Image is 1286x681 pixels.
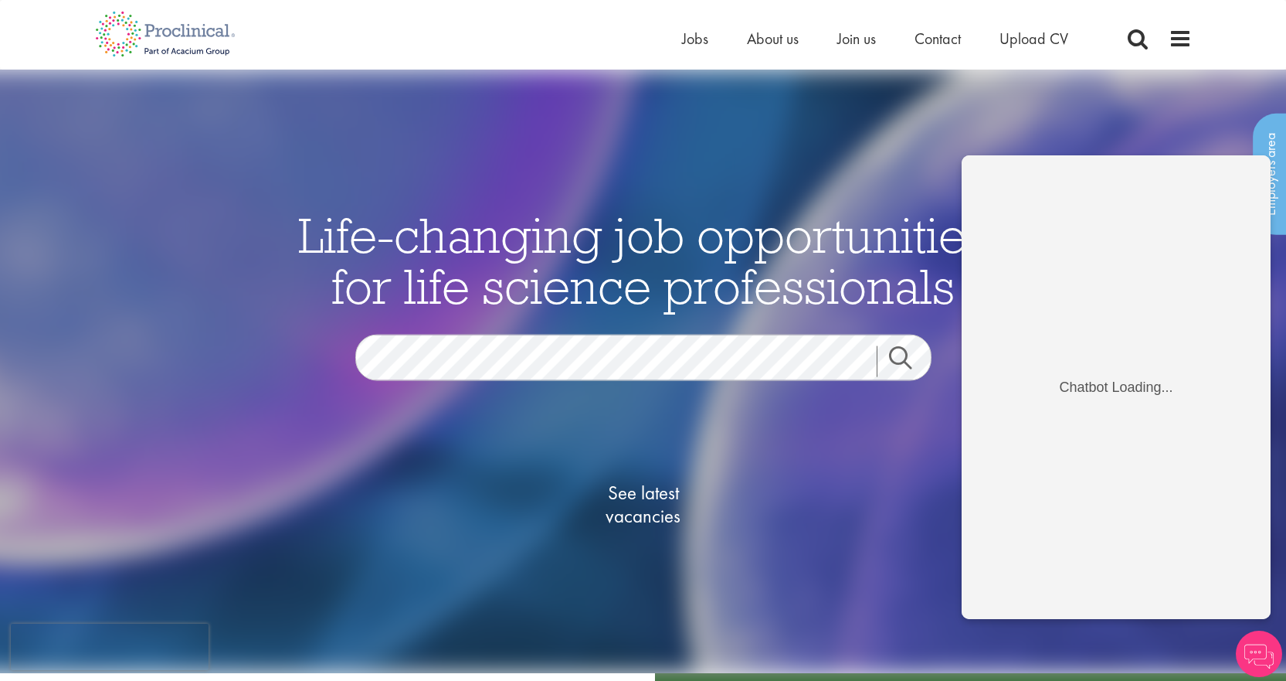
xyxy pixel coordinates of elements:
iframe: reCAPTCHA [11,624,209,670]
a: Upload CV [999,29,1068,49]
div: Chatbot Loading... [97,224,211,240]
a: Job search submit button [877,346,943,376]
a: About us [747,29,799,49]
span: See latest vacancies [566,481,721,527]
a: See latestvacancies [566,419,721,589]
a: Join us [837,29,876,49]
img: Chatbot [1236,631,1282,677]
a: Contact [914,29,961,49]
span: Life-changing job opportunities for life science professionals [298,203,989,316]
a: Jobs [682,29,708,49]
